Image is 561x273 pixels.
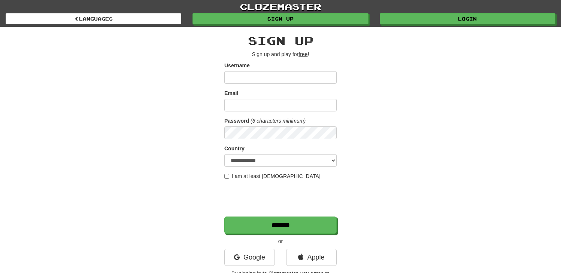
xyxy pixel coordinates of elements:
[192,13,368,24] a: Sign up
[224,145,245,152] label: Country
[224,62,250,69] label: Username
[6,13,181,24] a: Languages
[380,13,555,24] a: Login
[224,174,229,179] input: I am at least [DEMOGRAPHIC_DATA]
[286,249,337,266] a: Apple
[224,117,249,125] label: Password
[224,237,337,245] p: or
[224,34,337,47] h2: Sign up
[251,118,306,124] em: (6 characters minimum)
[224,89,238,97] label: Email
[224,172,321,180] label: I am at least [DEMOGRAPHIC_DATA]
[224,249,275,266] a: Google
[224,50,337,58] p: Sign up and play for !
[224,184,338,213] iframe: reCAPTCHA
[298,51,307,57] u: free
